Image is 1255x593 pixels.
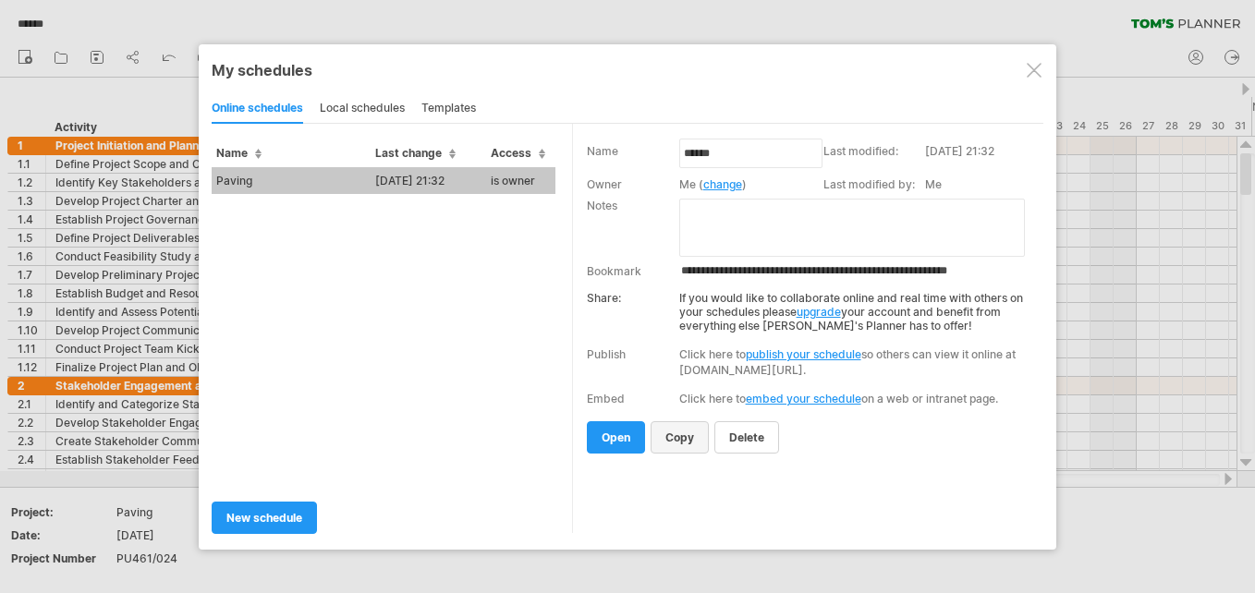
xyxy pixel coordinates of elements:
[703,177,742,191] a: change
[602,430,630,444] span: open
[797,305,841,319] a: upgrade
[665,430,694,444] span: copy
[587,142,679,175] td: Name
[212,94,303,124] div: online schedules
[679,177,814,191] div: Me ( )
[491,146,545,160] span: Access
[714,421,779,454] a: delete
[371,167,486,194] td: [DATE] 21:32
[925,142,1039,175] td: [DATE] 21:32
[375,146,456,160] span: Last change
[587,421,645,454] a: open
[587,291,621,305] strong: Share:
[823,175,925,197] td: Last modified by:
[679,346,1031,378] div: Click here to so others can view it online at [DOMAIN_NAME][URL].
[587,282,1031,333] div: If you would like to collaborate online and real time with others on your schedules please your a...
[486,167,555,194] td: is owner
[587,347,626,361] div: Publish
[320,94,405,124] div: local schedules
[746,347,861,361] a: publish your schedule
[587,175,679,197] td: Owner
[587,392,625,405] div: Embed
[746,392,861,405] a: embed your schedule
[651,421,709,454] a: copy
[212,502,317,534] a: new schedule
[226,511,302,525] span: new schedule
[587,259,679,282] td: Bookmark
[729,430,764,444] span: delete
[679,392,1031,405] div: Click here to on a web or intranet page.
[216,146,262,160] span: Name
[421,94,476,124] div: templates
[212,167,371,194] td: Paving
[925,175,1039,197] td: Me
[823,142,925,175] td: Last modified:
[212,61,1043,79] div: My schedules
[587,197,679,259] td: Notes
